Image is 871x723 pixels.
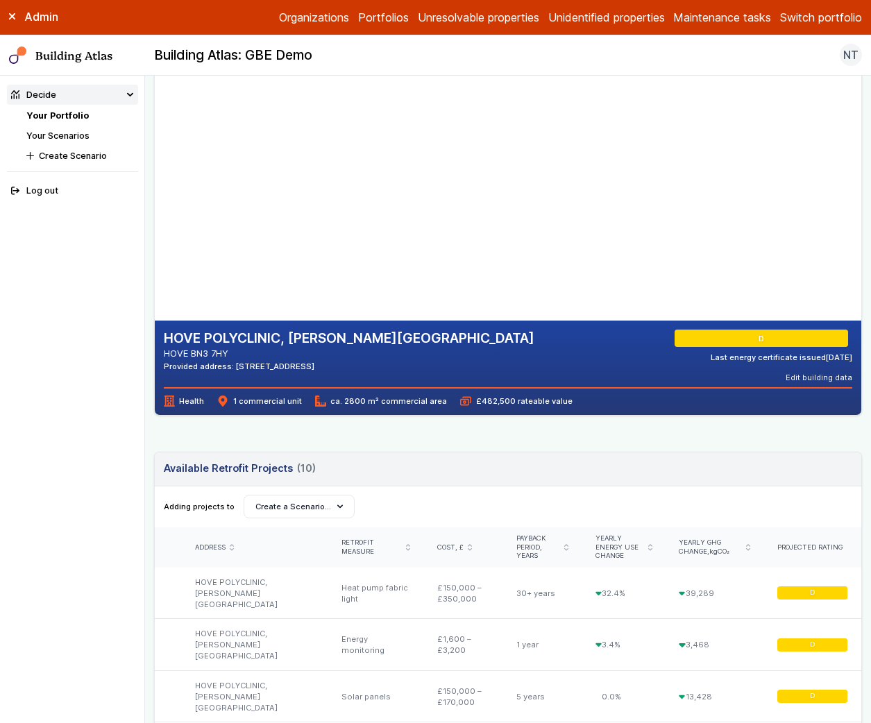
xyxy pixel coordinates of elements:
[810,588,815,597] span: D
[154,46,312,65] h2: Building Atlas: GBE Demo
[582,619,666,671] div: 3.4%
[582,670,666,722] div: 0.0%
[11,88,56,101] div: Decide
[840,44,862,66] button: NT
[279,9,349,26] a: Organizations
[7,181,138,201] button: Log out
[26,130,90,141] a: Your Scenarios
[666,619,763,671] div: 3,468
[424,619,504,671] div: £1,600 – £3,200
[26,110,89,121] a: Your Portfolio
[516,534,559,561] span: Payback period, years
[786,372,852,383] button: Edit building data
[503,568,582,619] div: 30+ years
[164,330,534,348] h2: HOVE POLYCLINIC, [PERSON_NAME][GEOGRAPHIC_DATA]
[164,501,235,512] span: Adding projects to
[244,495,355,518] button: Create a Scenario…
[418,9,539,26] a: Unresolvable properties
[424,568,504,619] div: £150,000 – £350,000
[164,395,204,407] span: Health
[195,543,226,552] span: Address
[777,543,848,552] div: Projected rating
[810,692,815,701] span: D
[761,333,766,344] span: D
[181,568,328,619] div: HOVE POLYCLINIC, [PERSON_NAME][GEOGRAPHIC_DATA]
[328,670,424,722] div: Solar panels
[780,9,862,26] button: Switch portfolio
[22,146,138,166] button: Create Scenario
[595,534,644,561] span: Yearly energy use change
[328,619,424,671] div: Energy monitoring
[358,9,409,26] a: Portfolios
[673,9,771,26] a: Maintenance tasks
[297,461,316,476] span: (10)
[217,395,301,407] span: 1 commercial unit
[424,670,504,722] div: £150,000 – £170,000
[711,352,852,363] div: Last energy certificate issued
[582,568,666,619] div: 32.4%
[164,347,534,360] address: HOVE BN3 7HY
[328,568,424,619] div: Heat pump fabric light
[460,395,572,407] span: £482,500 rateable value
[181,619,328,671] div: HOVE POLYCLINIC, [PERSON_NAME][GEOGRAPHIC_DATA]
[315,395,447,407] span: ca. 2800 m² commercial area
[666,670,763,722] div: 13,428
[181,670,328,722] div: HOVE POLYCLINIC, [PERSON_NAME][GEOGRAPHIC_DATA]
[503,670,582,722] div: 5 years
[679,538,741,556] span: Yearly GHG change,
[164,461,316,476] h3: Available Retrofit Projects
[810,640,815,649] span: D
[164,361,534,372] div: Provided address: [STREET_ADDRESS]
[548,9,665,26] a: Unidentified properties
[666,568,763,619] div: 39,289
[437,543,464,552] span: Cost, £
[843,46,859,63] span: NT
[341,538,401,556] span: Retrofit measure
[709,547,729,555] span: kgCO₂
[503,619,582,671] div: 1 year
[9,46,27,65] img: main-0bbd2752.svg
[826,352,852,362] time: [DATE]
[7,85,138,105] summary: Decide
